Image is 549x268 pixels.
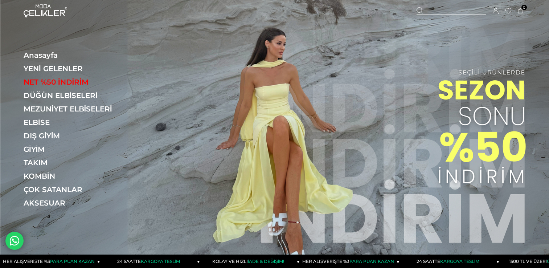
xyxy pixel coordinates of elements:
span: 0 [521,5,527,10]
span: İADE & DEĞİŞİM! [248,259,284,264]
a: 24 SAATTEKARGOYA TESLİM [100,255,200,268]
a: GİYİM [24,145,123,154]
img: logo [24,4,67,17]
a: KOMBİN [24,172,123,180]
a: KOLAY VE HIZLIİADE & DEĞİŞİM! [200,255,299,268]
span: PARA PUAN KAZAN [50,259,95,264]
a: YENİ GELENLER [24,64,123,73]
a: 0 [518,8,523,14]
a: NET %50 İNDİRİM [24,78,123,86]
a: HER ALIŞVERİŞTE %3PARA PUAN KAZAN [299,255,399,268]
span: KARGOYA TESLİM [440,259,479,264]
a: 24 SAATTEKARGOYA TESLİM [399,255,499,268]
span: KARGOYA TESLİM [141,259,180,264]
a: TAKIM [24,158,123,167]
a: ÇOK SATANLAR [24,185,123,194]
a: ELBİSE [24,118,123,127]
a: Anasayfa [24,51,123,60]
a: DIŞ GİYİM [24,131,123,140]
span: PARA PUAN KAZAN [349,259,394,264]
a: DÜĞÜN ELBİSELERİ [24,91,123,100]
a: AKSESUAR [24,199,123,207]
a: MEZUNİYET ELBİSELERİ [24,105,123,113]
